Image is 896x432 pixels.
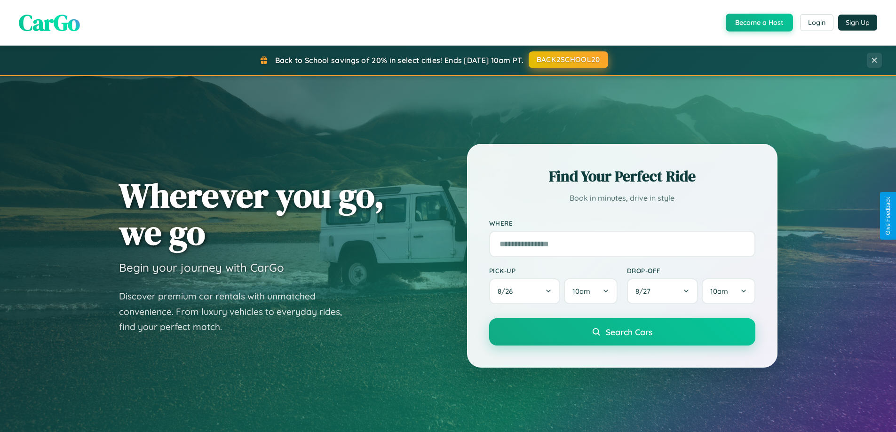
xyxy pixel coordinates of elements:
span: Back to School savings of 20% in select cities! Ends [DATE] 10am PT. [275,55,523,65]
p: Discover premium car rentals with unmatched convenience. From luxury vehicles to everyday rides, ... [119,289,354,335]
span: 8 / 27 [635,287,655,296]
div: Give Feedback [885,197,891,235]
button: 10am [702,278,755,304]
label: Where [489,219,755,227]
button: Search Cars [489,318,755,346]
label: Drop-off [627,267,755,275]
button: 8/26 [489,278,561,304]
span: CarGo [19,7,80,38]
span: 10am [710,287,728,296]
span: Search Cars [606,327,652,337]
p: Book in minutes, drive in style [489,191,755,205]
button: 10am [564,278,617,304]
span: 8 / 26 [498,287,517,296]
span: 10am [572,287,590,296]
h2: Find Your Perfect Ride [489,166,755,187]
button: Become a Host [726,14,793,31]
label: Pick-up [489,267,618,275]
button: BACK2SCHOOL20 [529,51,608,68]
h1: Wherever you go, we go [119,177,384,251]
button: Sign Up [838,15,877,31]
button: 8/27 [627,278,698,304]
button: Login [800,14,833,31]
h3: Begin your journey with CarGo [119,260,284,275]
